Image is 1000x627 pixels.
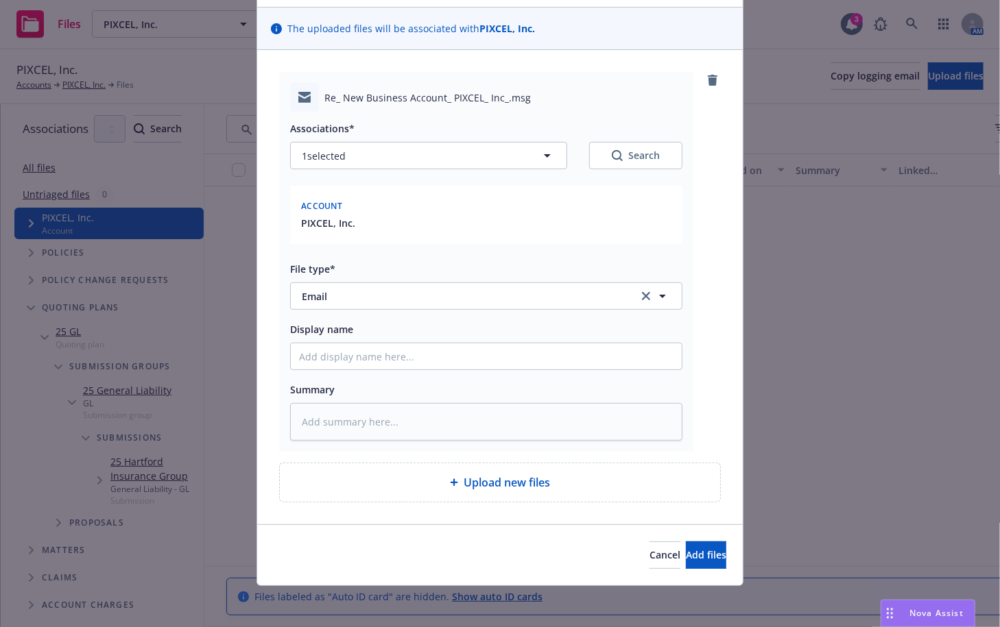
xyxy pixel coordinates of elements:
button: Emailclear selection [290,282,682,310]
span: Account [301,200,342,212]
span: The uploaded files will be associated with [287,21,535,36]
span: Email [302,289,619,304]
div: Drag to move [881,600,898,626]
strong: PIXCEL, Inc. [479,22,535,35]
a: remove [704,72,721,88]
button: SearchSearch [589,142,682,169]
button: PIXCEL, Inc. [301,216,355,230]
span: Associations* [290,122,355,135]
span: Re_ New Business Account_ PIXCEL_ Inc_.msg [324,90,531,105]
div: Search [612,149,660,162]
div: Upload new files [279,463,721,502]
a: clear selection [638,288,654,304]
span: Upload new files [464,474,550,491]
span: Display name [290,323,353,336]
button: Nova Assist [881,600,975,627]
span: Summary [290,383,335,396]
span: File type* [290,262,335,275]
span: 1 selected [302,149,346,163]
span: Nova Assist [909,607,964,619]
button: 1selected [290,142,567,169]
span: Cancel [650,548,680,561]
button: Cancel [650,541,680,569]
svg: Search [612,150,623,161]
button: Add files [686,541,726,569]
span: Add files [686,548,726,561]
input: Add display name here... [291,343,682,369]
